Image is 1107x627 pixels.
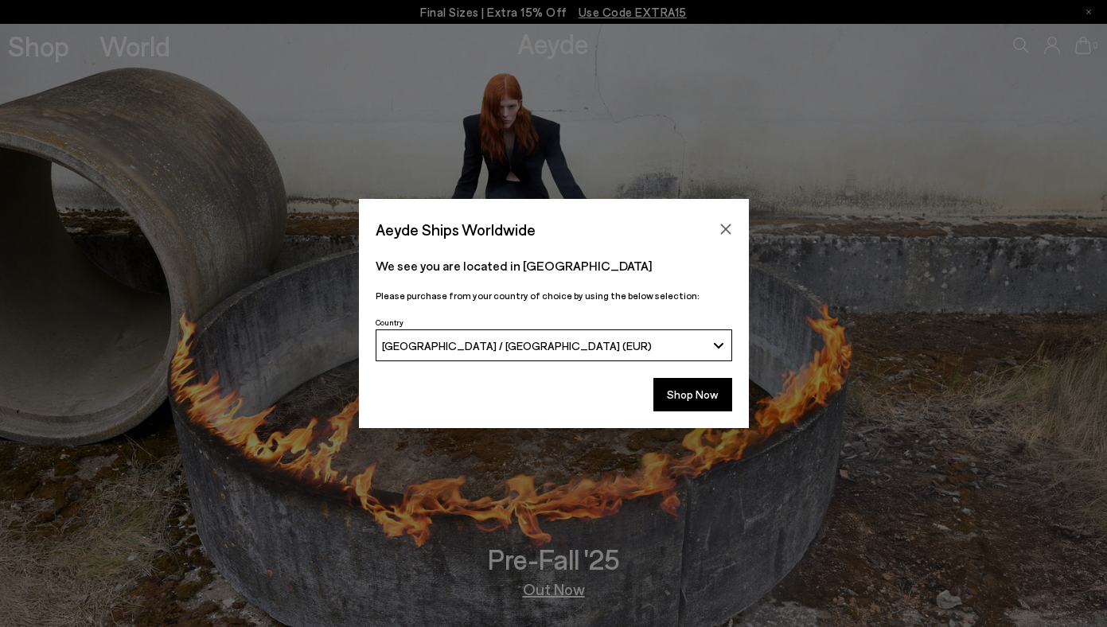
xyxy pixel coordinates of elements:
button: Close [714,217,738,241]
p: Please purchase from your country of choice by using the below selection: [376,288,732,303]
span: Aeyde Ships Worldwide [376,216,536,243]
span: [GEOGRAPHIC_DATA] / [GEOGRAPHIC_DATA] (EUR) [382,339,652,352]
button: Shop Now [653,378,732,411]
p: We see you are located in [GEOGRAPHIC_DATA] [376,256,732,275]
span: Country [376,317,403,327]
